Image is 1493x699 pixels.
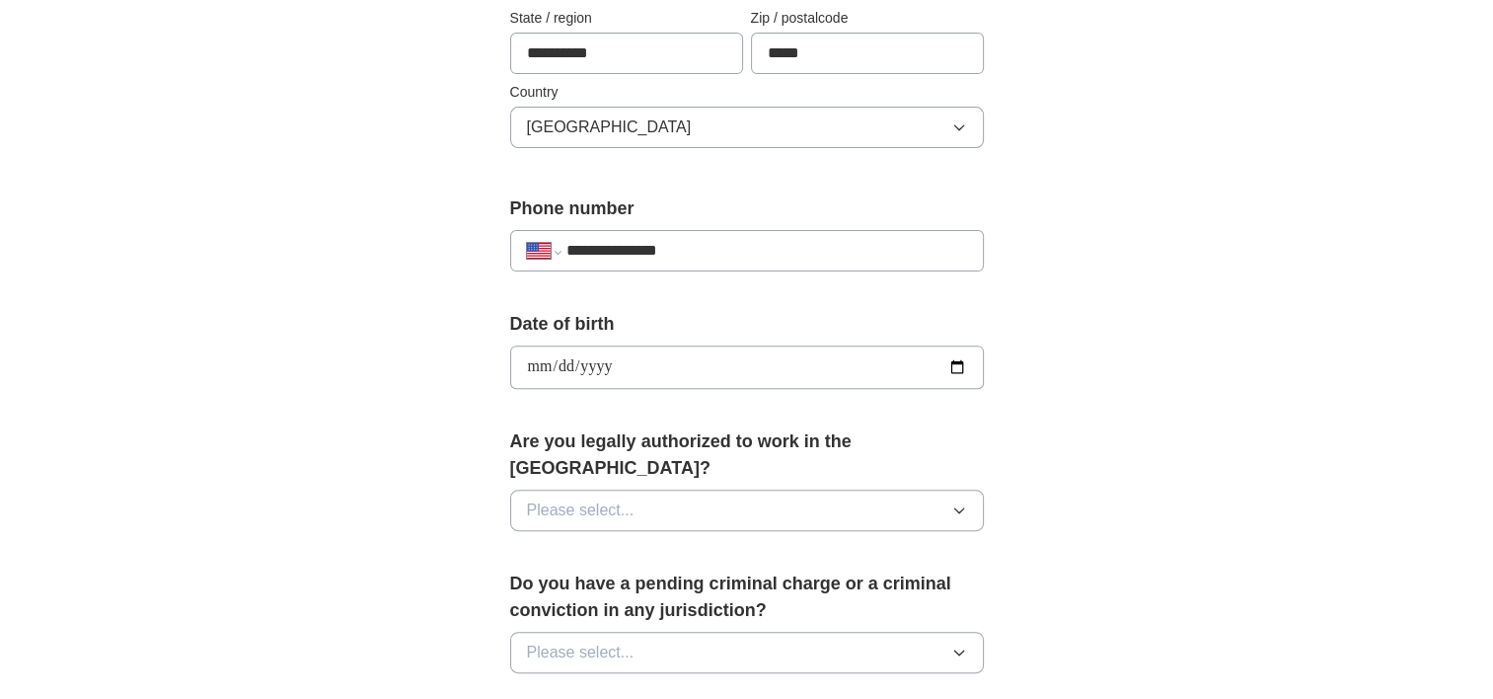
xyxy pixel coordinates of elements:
[527,499,635,522] span: Please select...
[510,571,984,624] label: Do you have a pending criminal charge or a criminal conviction in any jurisdiction?
[510,632,984,673] button: Please select...
[510,107,984,148] button: [GEOGRAPHIC_DATA]
[510,428,984,482] label: Are you legally authorized to work in the [GEOGRAPHIC_DATA]?
[510,490,984,531] button: Please select...
[510,82,984,103] label: Country
[751,8,984,29] label: Zip / postalcode
[510,8,743,29] label: State / region
[510,195,984,222] label: Phone number
[527,641,635,664] span: Please select...
[510,311,984,338] label: Date of birth
[527,116,692,139] span: [GEOGRAPHIC_DATA]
